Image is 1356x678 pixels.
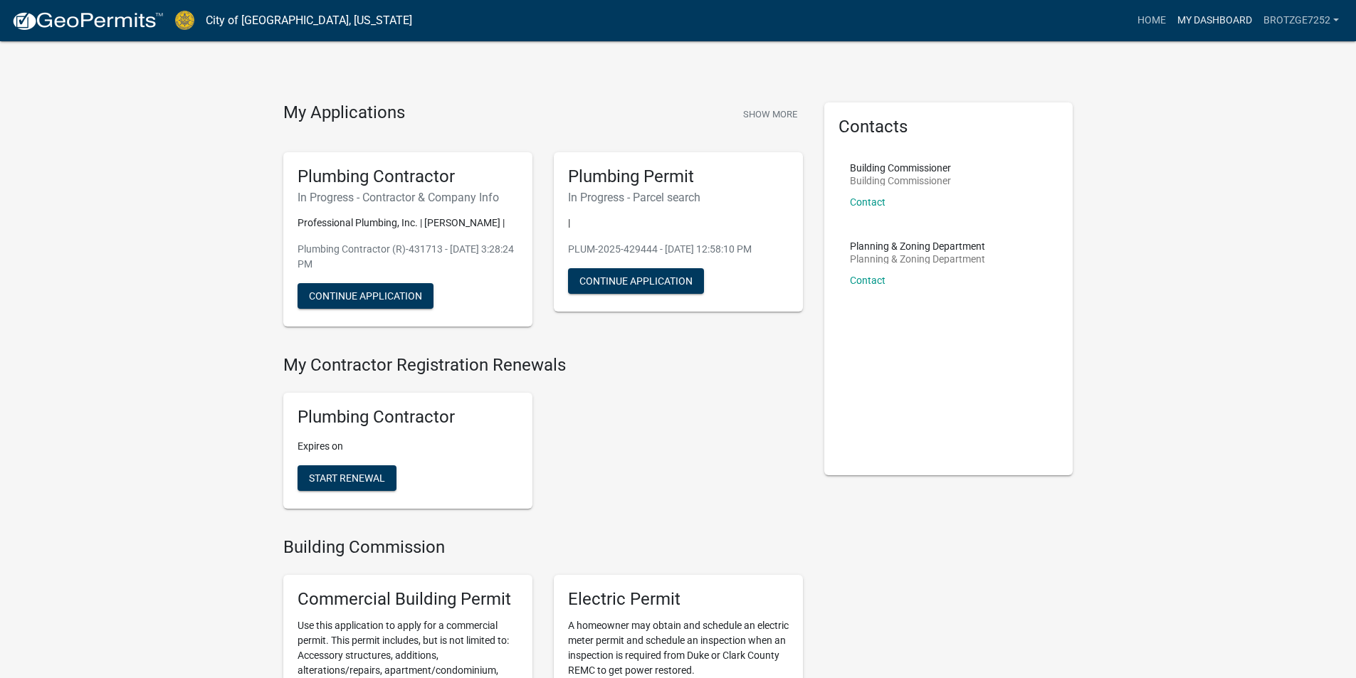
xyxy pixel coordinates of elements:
[850,163,951,173] p: Building Commissioner
[568,191,789,204] h6: In Progress - Parcel search
[175,11,194,30] img: City of Jeffersonville, Indiana
[850,196,885,208] a: Contact
[568,216,789,231] p: |
[850,275,885,286] a: Contact
[298,407,518,428] h5: Plumbing Contractor
[737,102,803,126] button: Show More
[298,191,518,204] h6: In Progress - Contractor & Company Info
[309,472,385,484] span: Start Renewal
[1172,7,1258,34] a: My Dashboard
[298,589,518,610] h5: Commercial Building Permit
[1132,7,1172,34] a: Home
[298,283,433,309] button: Continue Application
[568,242,789,257] p: PLUM-2025-429444 - [DATE] 12:58:10 PM
[298,242,518,272] p: Plumbing Contractor (R)-431713 - [DATE] 3:28:24 PM
[850,241,985,251] p: Planning & Zoning Department
[206,9,412,33] a: City of [GEOGRAPHIC_DATA], [US_STATE]
[568,268,704,294] button: Continue Application
[850,254,985,264] p: Planning & Zoning Department
[283,355,803,520] wm-registration-list-section: My Contractor Registration Renewals
[298,439,518,454] p: Expires on
[298,465,396,491] button: Start Renewal
[283,537,803,558] h4: Building Commission
[283,355,803,376] h4: My Contractor Registration Renewals
[298,166,518,187] h5: Plumbing Contractor
[283,102,405,124] h4: My Applications
[850,176,951,186] p: Building Commissioner
[839,117,1059,137] h5: Contacts
[568,166,789,187] h5: Plumbing Permit
[568,589,789,610] h5: Electric Permit
[1258,7,1345,34] a: Brotzge7252
[568,618,789,678] p: A homeowner may obtain and schedule an electric meter permit and schedule an inspection when an i...
[298,216,518,231] p: Professional Plumbing, Inc. | [PERSON_NAME] |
